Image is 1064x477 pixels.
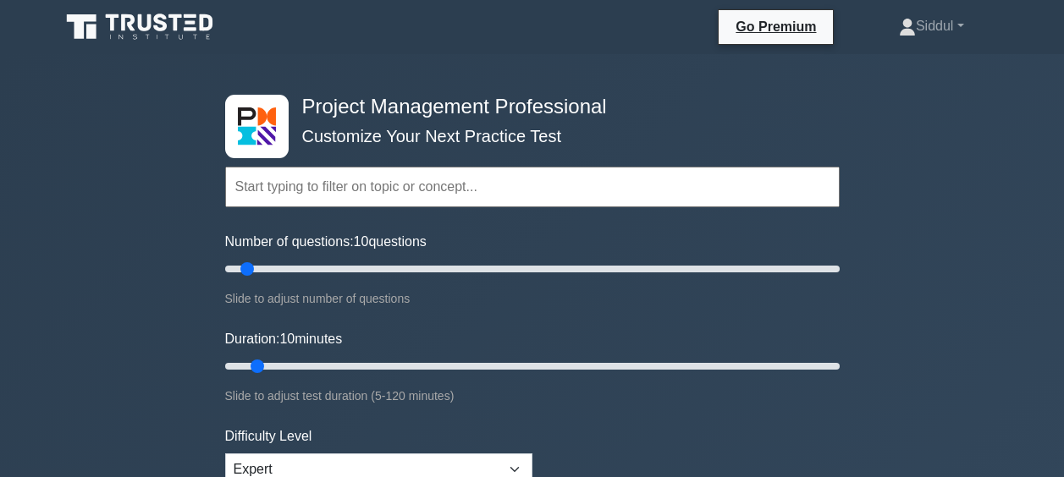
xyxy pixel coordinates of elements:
a: Siddul [858,9,1005,43]
div: Slide to adjust test duration (5-120 minutes) [225,386,840,406]
span: 10 [354,234,369,249]
input: Start typing to filter on topic or concept... [225,167,840,207]
label: Duration: minutes [225,329,343,349]
a: Go Premium [725,16,826,37]
span: 10 [279,332,295,346]
h4: Project Management Professional [295,95,757,119]
label: Difficulty Level [225,426,312,447]
div: Slide to adjust number of questions [225,288,840,309]
label: Number of questions: questions [225,232,427,252]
